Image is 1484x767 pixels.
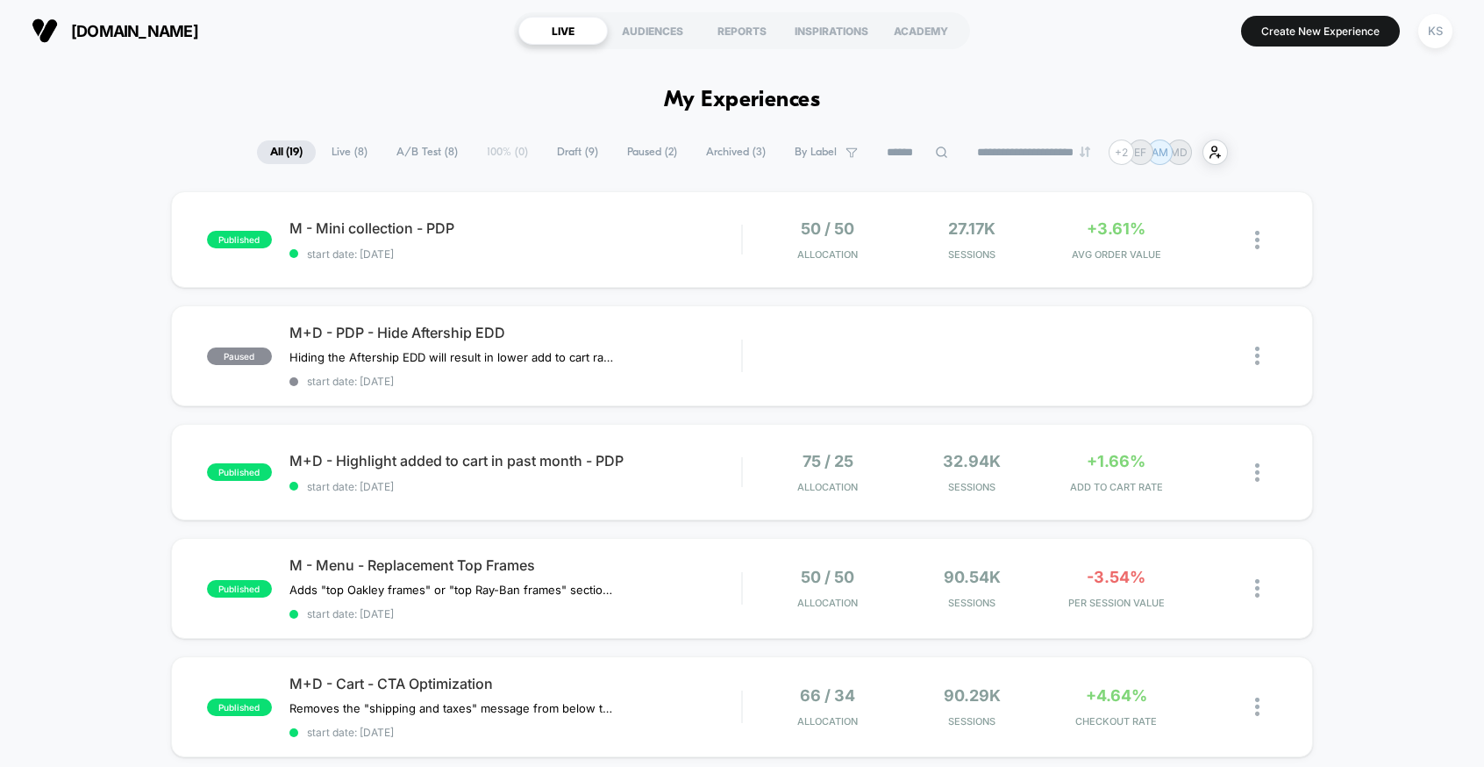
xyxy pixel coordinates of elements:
span: M+D - Cart - CTA Optimization [289,675,742,692]
span: Allocation [797,597,858,609]
span: [DOMAIN_NAME] [71,22,198,40]
span: 27.17k [948,219,995,238]
span: 50 / 50 [801,568,854,586]
span: Live ( 8 ) [318,140,381,164]
span: By Label [795,146,837,159]
div: AUDIENCES [608,17,697,45]
div: KS [1418,14,1452,48]
span: 90.54k [944,568,1001,586]
span: Draft ( 9 ) [544,140,611,164]
span: 66 / 34 [800,686,855,705]
span: -3.54% [1087,568,1145,586]
span: CHECKOUT RATE [1049,715,1184,728]
span: ADD TO CART RATE [1049,481,1184,493]
span: M - Mini collection - PDP [289,219,742,237]
span: 50 / 50 [801,219,854,238]
span: published [207,231,272,248]
span: published [207,463,272,481]
span: Sessions [904,248,1039,261]
span: Sessions [904,481,1039,493]
span: start date: [DATE] [289,247,742,261]
span: paused [207,348,272,365]
div: LIVE [518,17,608,45]
img: end [1080,147,1090,157]
span: start date: [DATE] [289,480,742,493]
span: M+D - PDP - Hide Aftership EDD [289,324,742,341]
span: start date: [DATE] [289,607,742,620]
span: Allocation [797,715,858,728]
span: Archived ( 3 ) [693,140,779,164]
span: AVG ORDER VALUE [1049,248,1184,261]
span: All ( 19 ) [257,140,316,164]
img: close [1255,231,1259,249]
button: [DOMAIN_NAME] [26,17,203,45]
div: ACADEMY [876,17,966,45]
span: Paused ( 2 ) [614,140,690,164]
span: 32.94k [943,452,1001,470]
span: +1.66% [1087,452,1145,470]
span: Sessions [904,715,1039,728]
span: Removes the "shipping and taxes" message from below the CTA and replaces it with message about re... [289,701,615,715]
span: PER SESSION VALUE [1049,597,1184,609]
span: Allocation [797,481,858,493]
span: 75 / 25 [803,452,853,470]
p: MD [1170,146,1188,159]
span: published [207,699,272,716]
img: close [1255,579,1259,598]
span: published [207,580,272,598]
img: Visually logo [32,18,58,44]
div: REPORTS [697,17,787,45]
img: close [1255,698,1259,716]
img: close [1255,347,1259,365]
span: 90.29k [944,686,1001,705]
span: +3.61% [1087,219,1145,238]
span: M - Menu - Replacement Top Frames [289,556,742,574]
button: Create New Experience [1241,16,1400,47]
span: start date: [DATE] [289,375,742,388]
span: Sessions [904,597,1039,609]
p: AM [1152,146,1168,159]
span: Adds "top Oakley frames" or "top Ray-Ban frames" section to replacement lenses for Oakley and Ray... [289,583,615,597]
button: KS [1413,13,1458,49]
span: Hiding the Aftership EDD will result in lower add to cart rate and conversion rate [289,350,615,364]
span: start date: [DATE] [289,726,742,739]
p: EF [1134,146,1146,159]
h1: My Experiences [664,88,821,113]
span: A/B Test ( 8 ) [383,140,471,164]
span: Allocation [797,248,858,261]
span: +4.64% [1086,686,1147,705]
span: M+D - Highlight added to cart in past month - PDP [289,452,742,470]
img: close [1255,463,1259,482]
div: INSPIRATIONS [787,17,876,45]
div: + 2 [1109,140,1134,165]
